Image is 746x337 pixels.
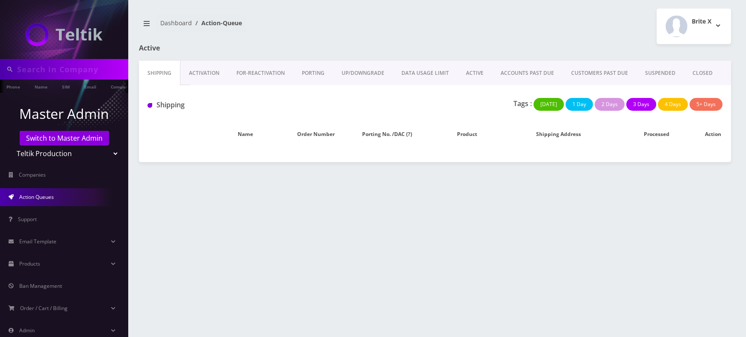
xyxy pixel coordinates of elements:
nav: breadcrumb [139,14,429,38]
button: 3 Days [626,98,656,111]
th: Shipping Address [499,122,618,147]
a: Dashboard [160,19,192,27]
button: [DATE] [534,98,564,111]
a: Switch to Master Admin [20,131,109,145]
span: Admin [19,327,35,334]
a: PORTING [293,61,333,86]
a: Name [30,80,52,93]
th: Processed [618,122,695,147]
h1: Shipping [147,101,330,109]
a: CUSTOMERS PAST DUE [563,61,637,86]
button: 2 Days [595,98,625,111]
a: SUSPENDED [637,61,684,86]
th: Porting No. /DAC (?) [358,122,435,147]
span: Companies [19,171,46,178]
h1: Active [139,44,328,52]
a: Email [80,80,100,93]
a: Shipping [139,61,180,86]
a: CLOSED [684,61,721,86]
span: Order / Cart / Billing [20,304,68,312]
button: 5+ Days [690,98,722,111]
a: DATA USAGE LIMIT [393,61,457,86]
span: Ban Management [19,282,62,290]
a: ACCOUNTS PAST DUE [492,61,563,86]
a: Company [106,80,135,93]
span: Email Template [19,238,56,245]
img: Teltik Production [26,23,103,46]
span: Products [19,260,40,267]
a: SIM [58,80,74,93]
img: Shipping [147,103,152,108]
a: Phone [2,80,24,93]
a: Activation [180,61,228,86]
th: Action [695,122,731,147]
span: Support [18,216,37,223]
th: Order Number [293,122,358,147]
a: ACTIVE [457,61,492,86]
li: Action-Queue [192,18,242,27]
th: Product [435,122,499,147]
button: 1 Day [566,98,593,111]
p: Tags : [513,98,532,109]
a: UP/DOWNGRADE [333,61,393,86]
button: 4 Days [658,98,688,111]
span: Action Queues [19,193,54,201]
a: FOR-REActivation [228,61,293,86]
input: Search in Company [17,61,126,77]
th: Name [198,122,293,147]
button: Brite X [657,9,731,44]
h2: Brite X [692,18,711,25]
